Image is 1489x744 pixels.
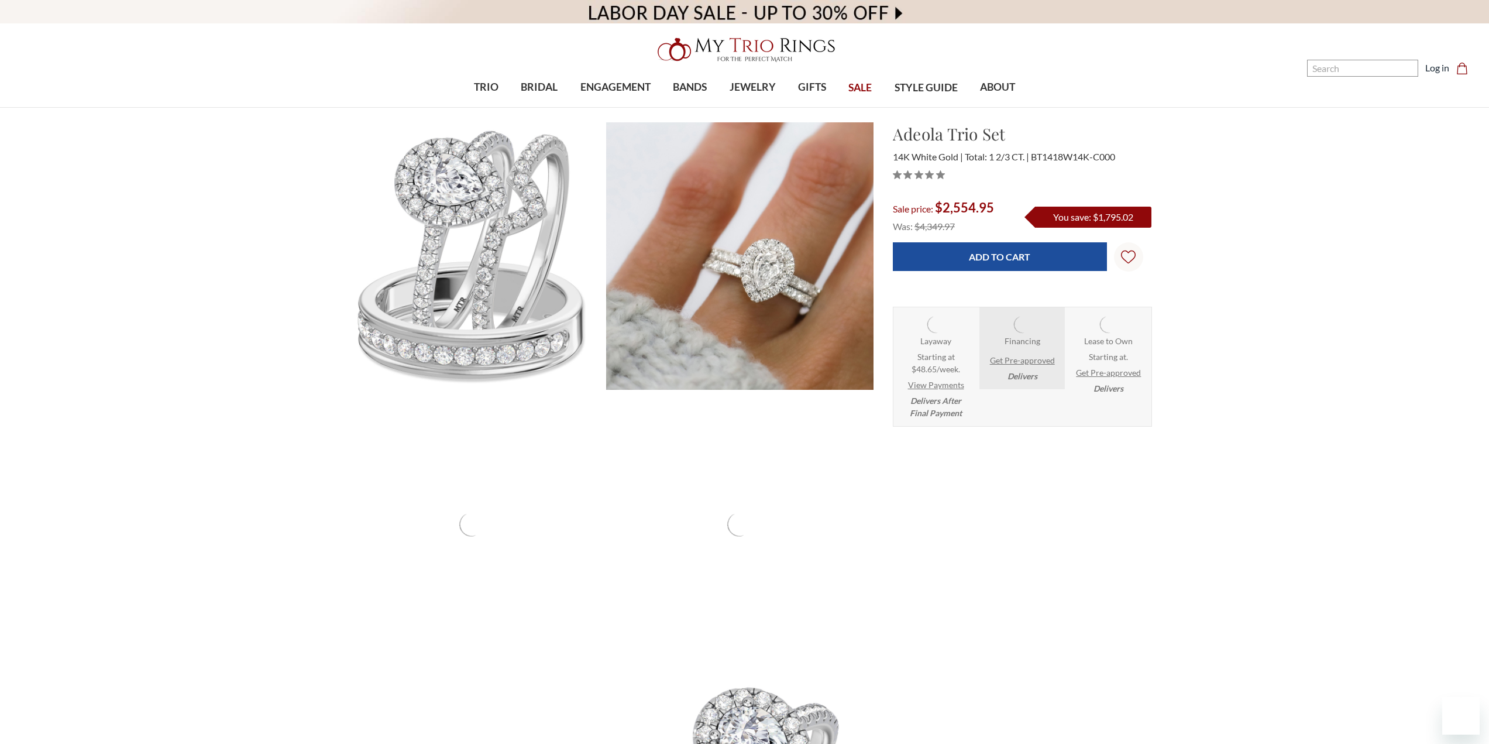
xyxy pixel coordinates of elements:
[1442,697,1480,735] iframe: Button to launch messaging window
[965,151,1029,162] span: Total: 1 2/3 CT.
[893,203,933,214] span: Sale price:
[480,107,492,108] button: submenu toggle
[1307,60,1418,77] input: Search
[806,107,818,108] button: submenu toggle
[893,221,913,232] span: Was:
[914,221,955,232] span: $4,349.97
[992,107,1003,108] button: submenu toggle
[718,68,786,107] a: JEWELRY
[569,68,662,107] a: ENGAGEMENT
[1005,335,1040,347] strong: Financing
[521,80,558,95] span: BRIDAL
[990,354,1055,366] a: Get Pre-approved
[935,200,994,215] span: $2,554.95
[926,314,946,335] img: Layaway
[910,395,962,419] em: Delivers After Final Payment
[747,107,758,108] button: submenu toggle
[920,335,951,347] strong: Layaway
[662,68,718,107] a: BANDS
[1456,63,1468,74] svg: cart.cart_preview
[1007,370,1037,382] em: Delivers
[787,68,837,107] a: GIFTS
[798,80,826,95] span: GIFTS
[606,122,874,390] img: Photo of Adeola 1 2/3 ct tw. Lab Grown Pear Solitaire Trio Set 14K White Gold [BT1418W-C000]
[1121,213,1136,301] svg: Wish Lists
[980,80,1015,95] span: ABOUT
[1066,307,1151,402] li: Katapult
[684,107,696,108] button: submenu toggle
[883,69,968,107] a: STYLE GUIDE
[837,69,883,107] a: SALE
[979,307,1064,389] li: Affirm
[893,307,978,426] li: Layaway
[893,122,1152,146] h1: Adeola Trio Set
[1093,382,1123,395] em: Delivers
[474,80,498,95] span: TRIO
[1456,61,1475,75] a: Cart with 0 items
[893,151,963,162] span: 14K White Gold
[1053,211,1133,222] span: You save: $1,795.02
[1425,61,1449,75] a: Log in
[1076,366,1141,379] a: Get Pre-approved
[651,31,838,68] img: My Trio Rings
[510,68,569,107] a: BRIDAL
[908,379,964,391] a: View Payments
[463,68,510,107] a: TRIO
[673,80,707,95] span: BANDS
[338,122,606,390] img: Photo of Adeola 1 2/3 ct tw. Lab Grown Pear Solitaire Trio Set 14K White Gold [BT1418W-C000]
[1114,242,1143,272] a: Wish Lists
[895,80,958,95] span: STYLE GUIDE
[534,107,545,108] button: submenu toggle
[1089,351,1128,363] span: Starting at .
[912,351,960,375] span: Starting at $48.65/week.
[969,68,1026,107] a: ABOUT
[1012,314,1033,335] img: Affirm
[580,80,651,95] span: ENGAGEMENT
[848,80,872,95] span: SALE
[893,242,1107,271] input: Add to Cart
[432,31,1057,68] a: My Trio Rings
[1084,335,1133,347] strong: Lease to Own
[1098,314,1119,335] img: Katapult
[610,107,621,108] button: submenu toggle
[1031,151,1115,162] span: BT1418W14K-C000
[730,80,776,95] span: JEWELRY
